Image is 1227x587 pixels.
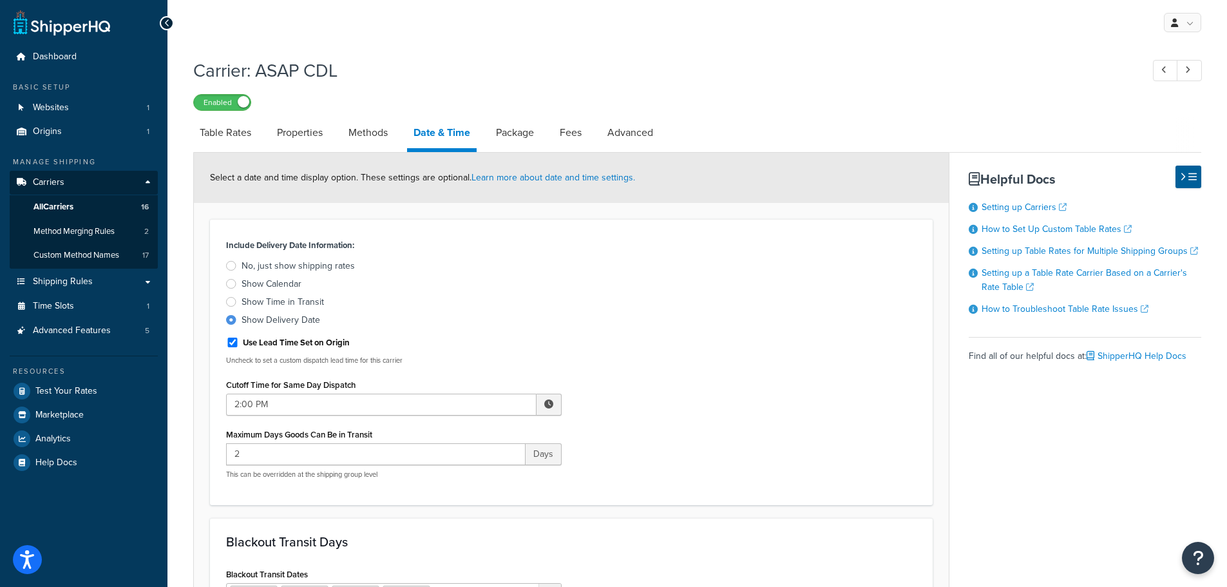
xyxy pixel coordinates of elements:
[33,102,69,113] span: Websites
[33,202,73,213] span: All Carriers
[147,301,149,312] span: 1
[10,244,158,267] li: Custom Method Names
[242,296,324,309] div: Show Time in Transit
[33,126,62,137] span: Origins
[982,266,1187,294] a: Setting up a Table Rate Carrier Based on a Carrier's Rate Table
[982,222,1132,236] a: How to Set Up Custom Table Rates
[226,356,562,365] p: Uncheck to set a custom dispatch lead time for this carrier
[1182,542,1214,574] button: Open Resource Center
[142,250,149,261] span: 17
[144,226,149,237] span: 2
[226,470,562,479] p: This can be overridden at the shipping group level
[10,220,158,244] a: Method Merging Rules2
[145,325,149,336] span: 5
[147,102,149,113] span: 1
[342,117,394,148] a: Methods
[601,117,660,148] a: Advanced
[33,325,111,336] span: Advanced Features
[10,366,158,377] div: Resources
[10,427,158,450] a: Analytics
[35,386,97,397] span: Test Your Rates
[193,117,258,148] a: Table Rates
[471,171,635,184] a: Learn more about date and time settings.
[10,157,158,168] div: Manage Shipping
[226,236,354,255] label: Include Delivery Date Information:
[407,117,477,152] a: Date & Time
[10,319,158,343] li: Advanced Features
[10,294,158,318] li: Time Slots
[226,535,917,549] h3: Blackout Transit Days
[10,403,158,427] a: Marketplace
[10,96,158,120] li: Websites
[193,58,1129,83] h1: Carrier: ASAP CDL
[35,434,71,445] span: Analytics
[210,171,635,184] span: Select a date and time display option. These settings are optional.
[10,220,158,244] li: Method Merging Rules
[1087,349,1186,363] a: ShipperHQ Help Docs
[10,96,158,120] a: Websites1
[10,195,158,219] a: AllCarriers16
[10,319,158,343] a: Advanced Features5
[242,278,301,291] div: Show Calendar
[147,126,149,137] span: 1
[141,202,149,213] span: 16
[242,314,320,327] div: Show Delivery Date
[982,302,1148,316] a: How to Troubleshoot Table Rate Issues
[1153,60,1178,81] a: Previous Record
[35,410,84,421] span: Marketplace
[490,117,540,148] a: Package
[242,260,355,273] div: No, just show shipping rates
[10,82,158,93] div: Basic Setup
[10,171,158,195] a: Carriers
[10,244,158,267] a: Custom Method Names17
[982,200,1067,214] a: Setting up Carriers
[243,337,350,349] label: Use Lead Time Set on Origin
[10,120,158,144] a: Origins1
[33,276,93,287] span: Shipping Rules
[10,451,158,474] a: Help Docs
[553,117,588,148] a: Fees
[10,380,158,403] a: Test Your Rates
[33,301,74,312] span: Time Slots
[1177,60,1202,81] a: Next Record
[10,270,158,294] a: Shipping Rules
[226,430,372,439] label: Maximum Days Goods Can Be in Transit
[35,457,77,468] span: Help Docs
[969,172,1201,186] h3: Helpful Docs
[194,95,251,110] label: Enabled
[33,177,64,188] span: Carriers
[271,117,329,148] a: Properties
[33,52,77,63] span: Dashboard
[1175,166,1201,188] button: Hide Help Docs
[33,250,119,261] span: Custom Method Names
[33,226,115,237] span: Method Merging Rules
[226,570,308,579] label: Blackout Transit Dates
[10,120,158,144] li: Origins
[10,294,158,318] a: Time Slots1
[969,337,1201,365] div: Find all of our helpful docs at:
[526,443,562,465] span: Days
[10,45,158,69] a: Dashboard
[226,380,356,390] label: Cutoff Time for Same Day Dispatch
[10,171,158,269] li: Carriers
[982,244,1198,258] a: Setting up Table Rates for Multiple Shipping Groups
